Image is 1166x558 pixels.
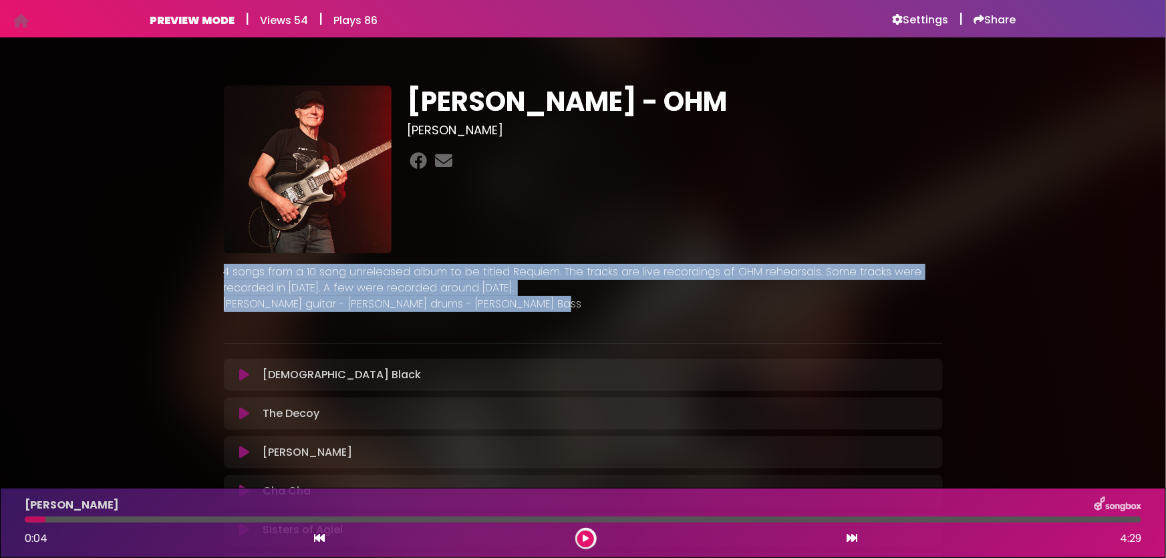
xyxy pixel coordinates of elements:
[974,13,1016,27] a: Share
[224,264,943,296] p: 4 songs from a 10 song unreleased album to be titled Requiem. The tracks are live recordings of O...
[263,444,352,460] p: [PERSON_NAME]
[224,86,392,253] img: pDVBrwh7RPKHHeJLn922
[263,483,311,499] p: Cha Cha
[334,14,378,27] h6: Plays 86
[261,14,309,27] h6: Views 54
[408,123,943,138] h3: [PERSON_NAME]
[1120,531,1141,547] span: 4:29
[893,13,949,27] a: Settings
[263,367,421,383] p: [DEMOGRAPHIC_DATA] Black
[1095,497,1141,514] img: songbox-logo-white.png
[150,14,235,27] h6: PREVIEW MODE
[25,497,119,513] p: [PERSON_NAME]
[25,531,47,546] span: 0:04
[960,11,964,27] h5: |
[224,296,943,312] p: [PERSON_NAME] guitar - [PERSON_NAME] drums - [PERSON_NAME] Bass
[319,11,323,27] h5: |
[408,86,943,118] h1: [PERSON_NAME] - OHM
[263,406,319,422] p: The Decoy
[246,11,250,27] h5: |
